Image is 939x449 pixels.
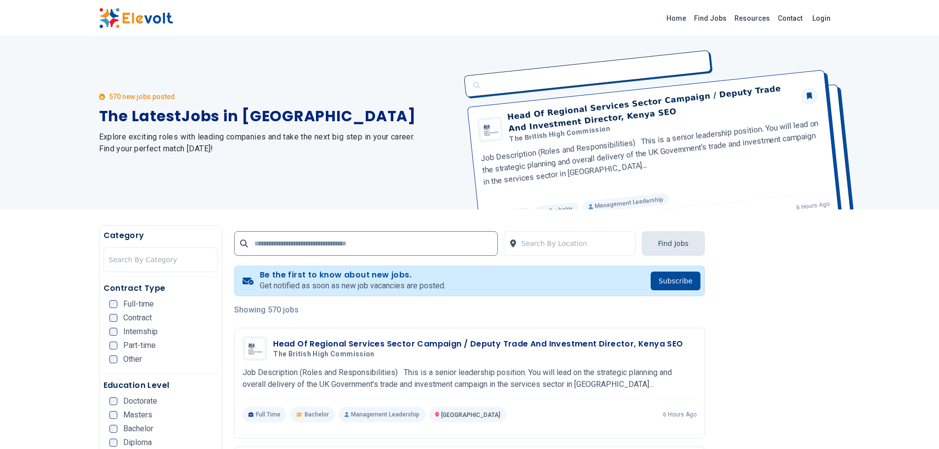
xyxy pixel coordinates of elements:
[123,439,152,447] span: Diploma
[730,10,774,26] a: Resources
[663,411,696,418] p: 6 hours ago
[109,425,117,433] input: Bachelor
[243,367,696,390] p: Job Description (Roles and Responsibilities) This is a senior leadership position. You will lead ...
[273,350,374,359] span: The British High Commission
[109,411,117,419] input: Masters
[109,300,117,308] input: Full-time
[243,407,286,422] p: Full Time
[774,10,806,26] a: Contact
[99,131,458,155] h2: Explore exciting roles with leading companies and take the next big step in your career. Find you...
[123,355,142,363] span: Other
[109,342,117,349] input: Part-time
[99,107,458,125] h1: The Latest Jobs in [GEOGRAPHIC_DATA]
[104,230,218,242] h5: Category
[109,397,117,405] input: Doctorate
[234,304,705,316] p: Showing 570 jobs
[806,8,836,28] a: Login
[123,397,157,405] span: Doctorate
[109,355,117,363] input: Other
[260,280,446,292] p: Get notified as soon as new job vacancies are posted.
[260,270,446,280] h4: Be the first to know about new jobs.
[690,10,730,26] a: Find Jobs
[339,407,425,422] p: Management Leadership
[243,336,696,422] a: The British High CommissionHead Of Regional Services Sector Campaign / Deputy Trade And Investmen...
[123,314,152,322] span: Contract
[109,439,117,447] input: Diploma
[123,328,158,336] span: Internship
[109,328,117,336] input: Internship
[109,314,117,322] input: Contract
[441,412,500,418] span: [GEOGRAPHIC_DATA]
[123,300,154,308] span: Full-time
[104,380,218,391] h5: Education Level
[99,8,173,29] img: Elevolt
[123,425,153,433] span: Bachelor
[273,338,683,350] h3: Head Of Regional Services Sector Campaign / Deputy Trade And Investment Director, Kenya SEO
[662,10,690,26] a: Home
[245,339,265,358] img: The British High Commission
[109,92,175,102] p: 570 new jobs posted
[104,282,218,294] h5: Contract Type
[123,342,156,349] span: Part-time
[123,411,152,419] span: Masters
[305,411,329,418] span: Bachelor
[651,272,700,290] button: Subscribe
[642,231,705,256] button: Find Jobs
